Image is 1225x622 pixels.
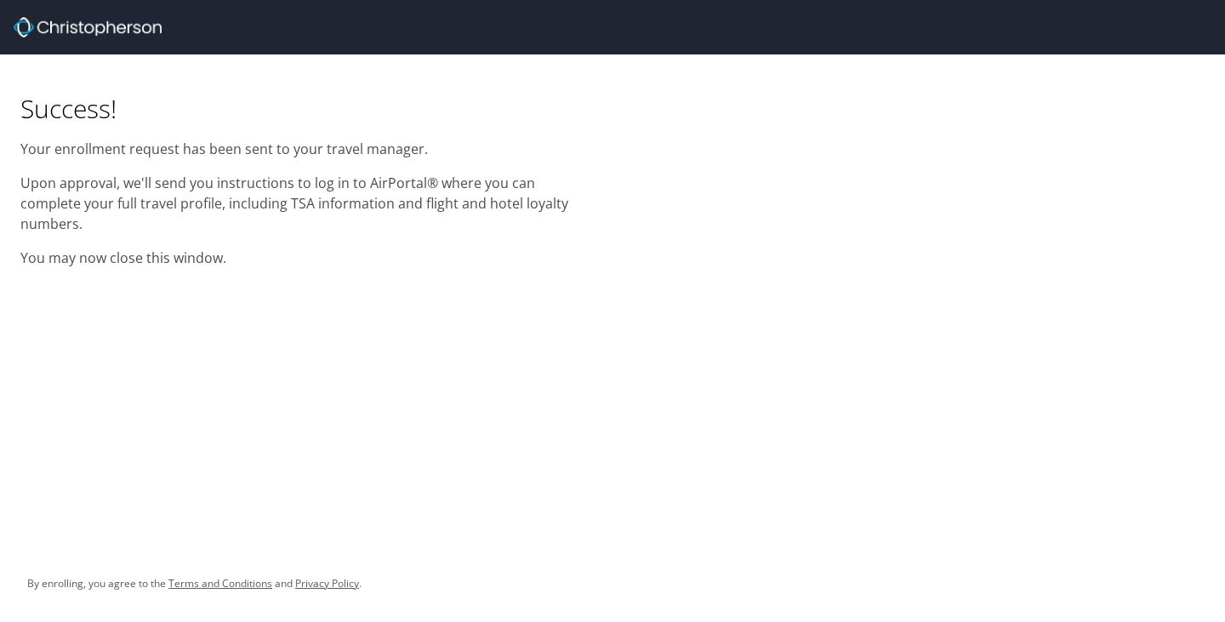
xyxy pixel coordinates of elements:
a: Terms and Conditions [168,576,272,591]
h1: Success! [20,92,592,125]
div: By enrolling, you agree to the and . [27,562,362,605]
p: You may now close this window. [20,248,592,268]
a: Privacy Policy [295,576,359,591]
img: cbt logo [14,17,162,37]
p: Upon approval, we'll send you instructions to log in to AirPortal® where you can complete your fu... [20,173,592,234]
p: Your enrollment request has been sent to your travel manager. [20,139,592,159]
